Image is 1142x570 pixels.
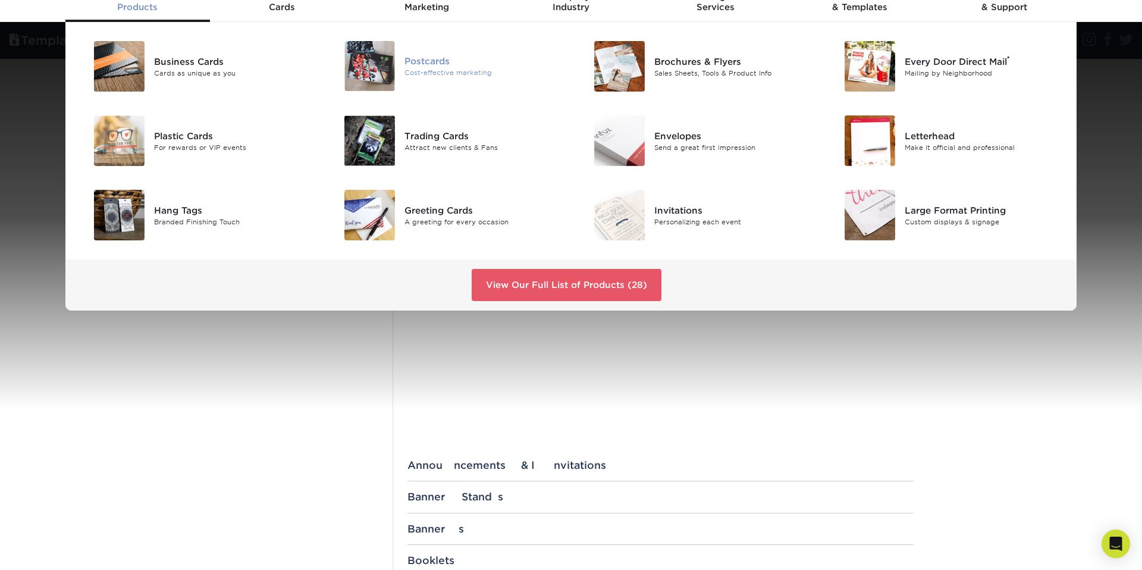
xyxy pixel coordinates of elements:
[154,217,312,227] div: Branded Finishing Touch
[830,185,1063,245] a: Large Format Printing Large Format Printing Custom displays & signage
[154,68,312,78] div: Cards as unique as you
[845,41,895,92] img: Every Door Direct Mail
[80,36,312,96] a: Business Cards Business Cards Cards as unique as you
[404,68,562,78] div: Cost-effective marketing
[3,534,101,566] iframe: Google Customer Reviews
[472,269,661,301] a: View Our Full List of Products (28)
[80,185,312,245] a: Hang Tags Hang Tags Branded Finishing Touch
[330,185,563,245] a: Greeting Cards Greeting Cards A greeting for every occasion
[154,129,312,142] div: Plastic Cards
[94,41,145,92] img: Business Cards
[154,142,312,152] div: For rewards or VIP events
[905,203,1062,217] div: Large Format Printing
[344,190,395,240] img: Greeting Cards
[845,190,895,240] img: Large Format Printing
[407,459,914,471] div: Announcements & Invitations
[404,129,562,142] div: Trading Cards
[1007,55,1010,63] sup: ®
[94,190,145,240] img: Hang Tags
[905,68,1062,78] div: Mailing by Neighborhood
[905,55,1062,68] div: Every Door Direct Mail
[404,55,562,68] div: Postcards
[654,142,812,152] div: Send a great first impression
[845,115,895,166] img: Letterhead
[404,203,562,217] div: Greeting Cards
[905,217,1062,227] div: Custom displays & signage
[404,217,562,227] div: A greeting for every occasion
[654,203,812,217] div: Invitations
[330,36,563,96] a: Postcards Postcards Cost-effective marketing
[594,115,645,166] img: Envelopes
[80,111,312,171] a: Plastic Cards Plastic Cards For rewards or VIP events
[905,142,1062,152] div: Make it official and professional
[654,217,812,227] div: Personalizing each event
[154,55,312,68] div: Business Cards
[1102,530,1130,558] div: Open Intercom Messenger
[580,185,812,245] a: Invitations Invitations Personalizing each event
[654,129,812,142] div: Envelopes
[94,115,145,166] img: Plastic Cards
[654,68,812,78] div: Sales Sheets, Tools & Product Info
[330,111,563,171] a: Trading Cards Trading Cards Attract new clients & Fans
[407,523,914,535] div: Banners
[404,142,562,152] div: Attract new clients & Fans
[344,41,395,91] img: Postcards
[154,203,312,217] div: Hang Tags
[594,190,645,240] img: Invitations
[580,111,812,171] a: Envelopes Envelopes Send a great first impression
[407,491,914,503] div: Banner Stands
[594,41,645,92] img: Brochures & Flyers
[580,36,812,96] a: Brochures & Flyers Brochures & Flyers Sales Sheets, Tools & Product Info
[905,129,1062,142] div: Letterhead
[344,115,395,166] img: Trading Cards
[830,36,1063,96] a: Every Door Direct Mail Every Door Direct Mail® Mailing by Neighborhood
[654,55,812,68] div: Brochures & Flyers
[407,555,914,566] div: Booklets
[830,111,1063,171] a: Letterhead Letterhead Make it official and professional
